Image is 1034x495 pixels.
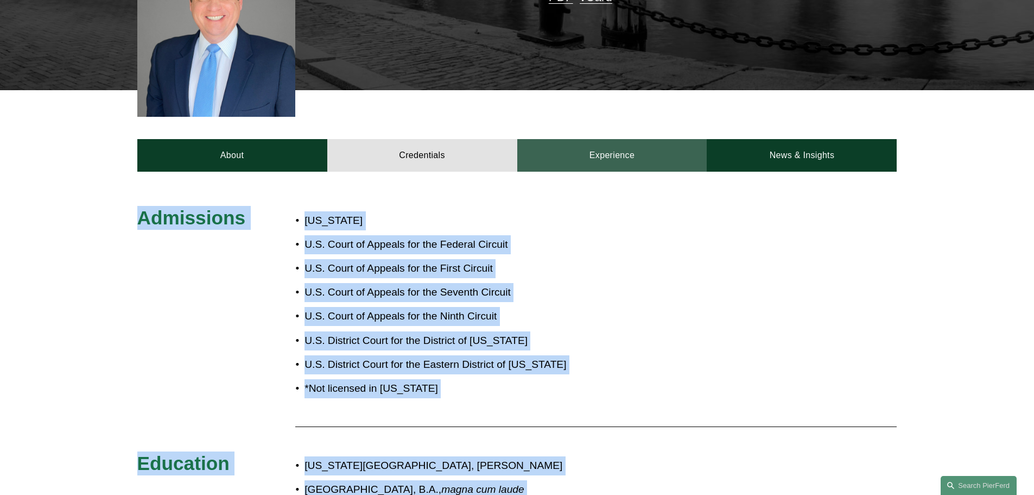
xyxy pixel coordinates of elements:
a: News & Insights [707,139,897,172]
a: Search this site [941,476,1017,495]
p: [US_STATE] [305,211,580,230]
p: U.S. District Court for the District of [US_STATE] [305,331,580,350]
a: Credentials [327,139,517,172]
em: magna cum laude [441,484,524,495]
p: U.S. Court of Appeals for the Ninth Circuit [305,307,580,326]
p: U.S. District Court for the Eastern District of [US_STATE] [305,355,580,374]
a: About [137,139,327,172]
p: [US_STATE][GEOGRAPHIC_DATA], [PERSON_NAME] [305,456,802,475]
p: *Not licensed in [US_STATE] [305,379,580,398]
p: U.S. Court of Appeals for the Seventh Circuit [305,283,580,302]
p: U.S. Court of Appeals for the First Circuit [305,259,580,278]
p: U.S. Court of Appeals for the Federal Circuit [305,235,580,254]
span: Education [137,453,230,474]
a: Experience [517,139,707,172]
span: Admissions [137,207,245,228]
